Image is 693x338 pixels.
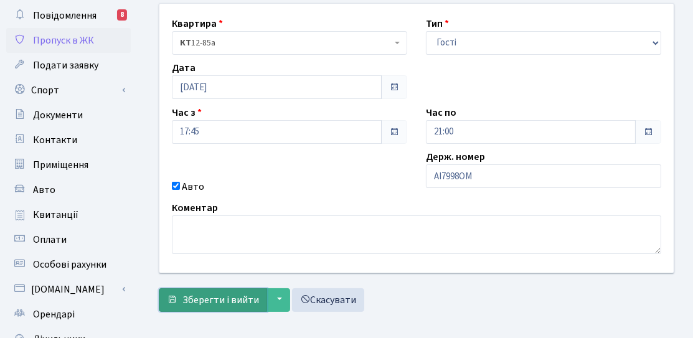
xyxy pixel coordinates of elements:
label: Авто [182,179,204,194]
span: Зберегти і вийти [182,293,259,307]
a: Спорт [6,78,131,103]
a: Приміщення [6,153,131,177]
span: Оплати [33,233,67,246]
a: Авто [6,177,131,202]
a: Подати заявку [6,53,131,78]
label: Час з [172,105,202,120]
span: Приміщення [33,158,88,172]
span: <b>КТ</b>&nbsp;&nbsp;&nbsp;&nbsp;12-85а [172,31,407,55]
label: Дата [172,60,196,75]
span: Квитанції [33,208,78,222]
span: Пропуск в ЖК [33,34,94,47]
a: Орендарі [6,302,131,327]
span: Повідомлення [33,9,97,22]
span: Особові рахунки [33,258,106,271]
input: AA0001AA [426,164,661,188]
span: Документи [33,108,83,122]
label: Коментар [172,200,218,215]
a: Оплати [6,227,131,252]
label: Держ. номер [426,149,485,164]
a: Повідомлення8 [6,3,131,28]
label: Тип [426,16,449,31]
a: Особові рахунки [6,252,131,277]
a: Квитанції [6,202,131,227]
span: <b>КТ</b>&nbsp;&nbsp;&nbsp;&nbsp;12-85а [180,37,392,49]
a: Скасувати [292,288,364,312]
a: Пропуск в ЖК [6,28,131,53]
label: Квартира [172,16,223,31]
b: КТ [180,37,191,49]
span: Подати заявку [33,59,98,72]
span: Контакти [33,133,77,147]
label: Час по [426,105,456,120]
div: 8 [117,9,127,21]
button: Зберегти і вийти [159,288,267,312]
span: Орендарі [33,307,75,321]
span: Авто [33,183,55,197]
a: Документи [6,103,131,128]
a: [DOMAIN_NAME] [6,277,131,302]
a: Контакти [6,128,131,153]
